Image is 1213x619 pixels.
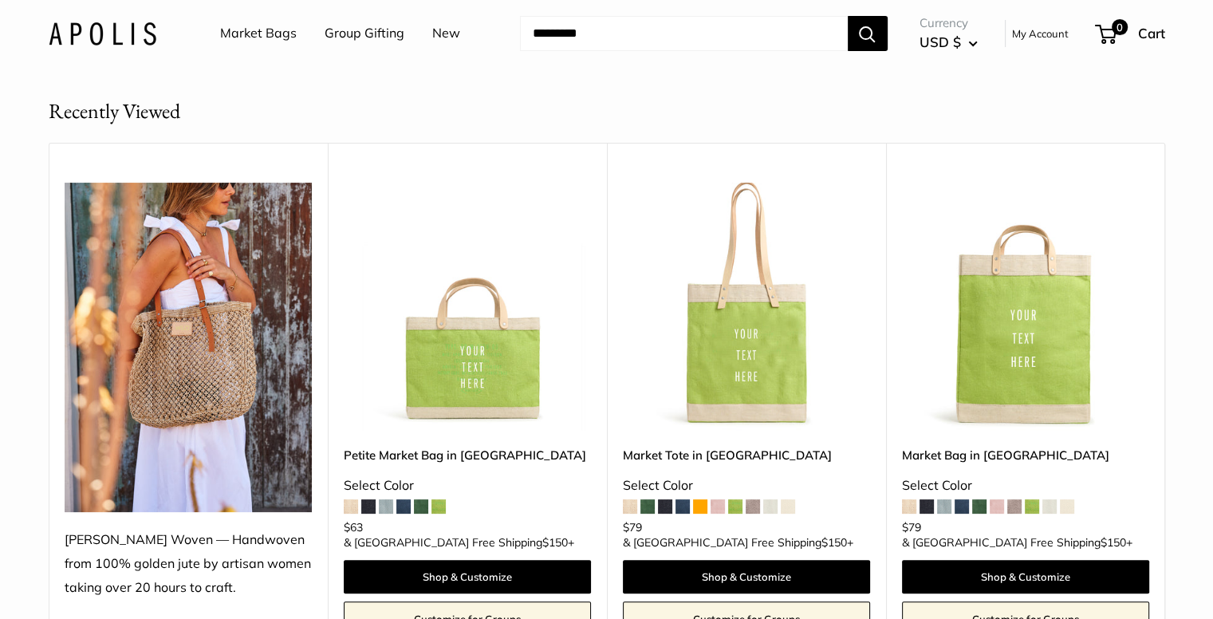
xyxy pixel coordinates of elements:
[344,474,591,498] div: Select Color
[821,535,847,550] span: $150
[65,183,312,512] img: Mercado Woven — Handwoven from 100% golden jute by artisan women taking over 20 hours to craft.
[902,183,1149,430] a: Market Bag in ChartreuseMarket Bag in Chartreuse
[623,474,870,498] div: Select Color
[902,537,1132,548] span: & [GEOGRAPHIC_DATA] Free Shipping +
[920,34,961,50] span: USD $
[623,446,870,464] a: Market Tote in [GEOGRAPHIC_DATA]
[325,22,404,45] a: Group Gifting
[1111,19,1127,35] span: 0
[623,183,870,430] a: Market Tote in ChartreuseMarket Tote in Chartreuse
[344,537,574,548] span: & [GEOGRAPHIC_DATA] Free Shipping +
[520,16,848,51] input: Search...
[49,96,180,127] h2: Recently Viewed
[920,12,978,34] span: Currency
[344,183,591,430] a: Petite Market Bag in ChartreusePetite Market Bag in Chartreuse
[1097,21,1165,46] a: 0 Cart
[344,560,591,593] a: Shop & Customize
[623,560,870,593] a: Shop & Customize
[344,446,591,464] a: Petite Market Bag in [GEOGRAPHIC_DATA]
[1012,24,1069,43] a: My Account
[920,30,978,55] button: USD $
[623,183,870,430] img: Market Tote in Chartreuse
[902,474,1149,498] div: Select Color
[623,520,642,534] span: $79
[902,520,921,534] span: $79
[848,16,888,51] button: Search
[623,537,853,548] span: & [GEOGRAPHIC_DATA] Free Shipping +
[65,528,312,600] div: [PERSON_NAME] Woven — Handwoven from 100% golden jute by artisan women taking over 20 hours to cr...
[902,183,1149,430] img: Market Bag in Chartreuse
[344,520,363,534] span: $63
[49,22,156,45] img: Apolis
[344,183,591,430] img: Petite Market Bag in Chartreuse
[432,22,460,45] a: New
[902,560,1149,593] a: Shop & Customize
[1101,535,1126,550] span: $150
[542,535,568,550] span: $150
[220,22,297,45] a: Market Bags
[1138,25,1165,41] span: Cart
[902,446,1149,464] a: Market Bag in [GEOGRAPHIC_DATA]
